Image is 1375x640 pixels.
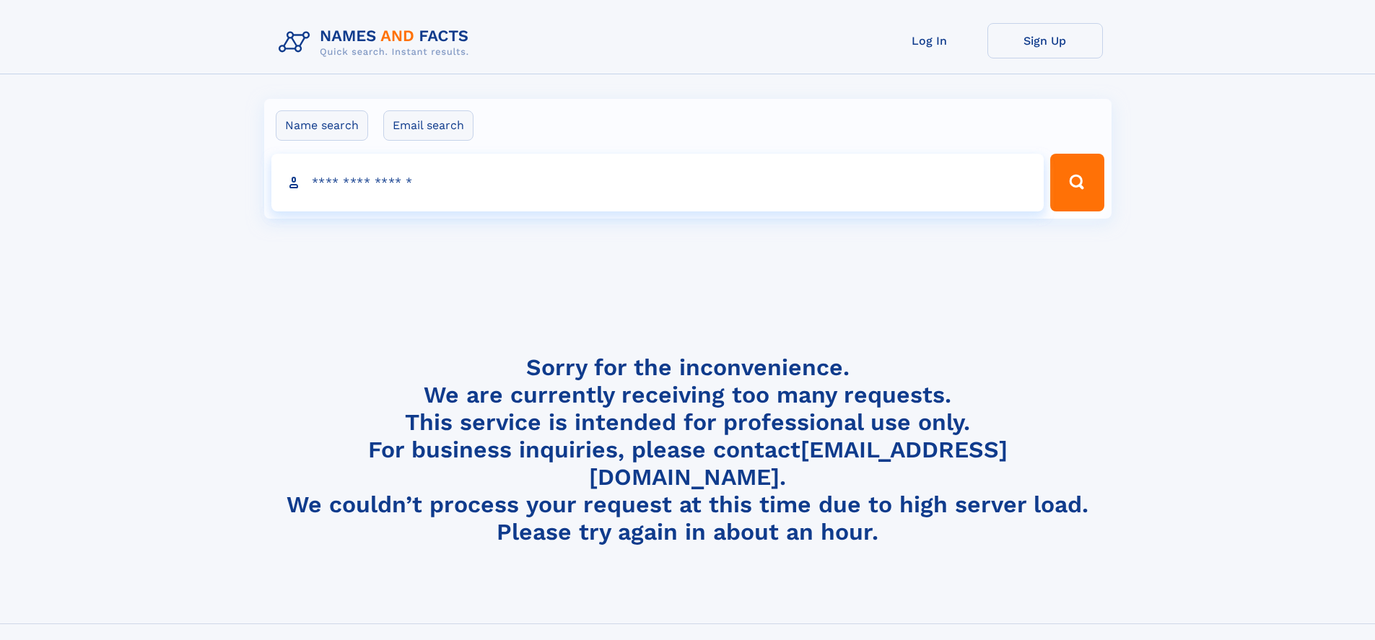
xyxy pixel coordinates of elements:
[276,110,368,141] label: Name search
[589,436,1008,491] a: [EMAIL_ADDRESS][DOMAIN_NAME]
[987,23,1103,58] a: Sign Up
[1050,154,1104,211] button: Search Button
[872,23,987,58] a: Log In
[273,23,481,62] img: Logo Names and Facts
[273,354,1103,546] h4: Sorry for the inconvenience. We are currently receiving too many requests. This service is intend...
[383,110,473,141] label: Email search
[271,154,1044,211] input: search input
